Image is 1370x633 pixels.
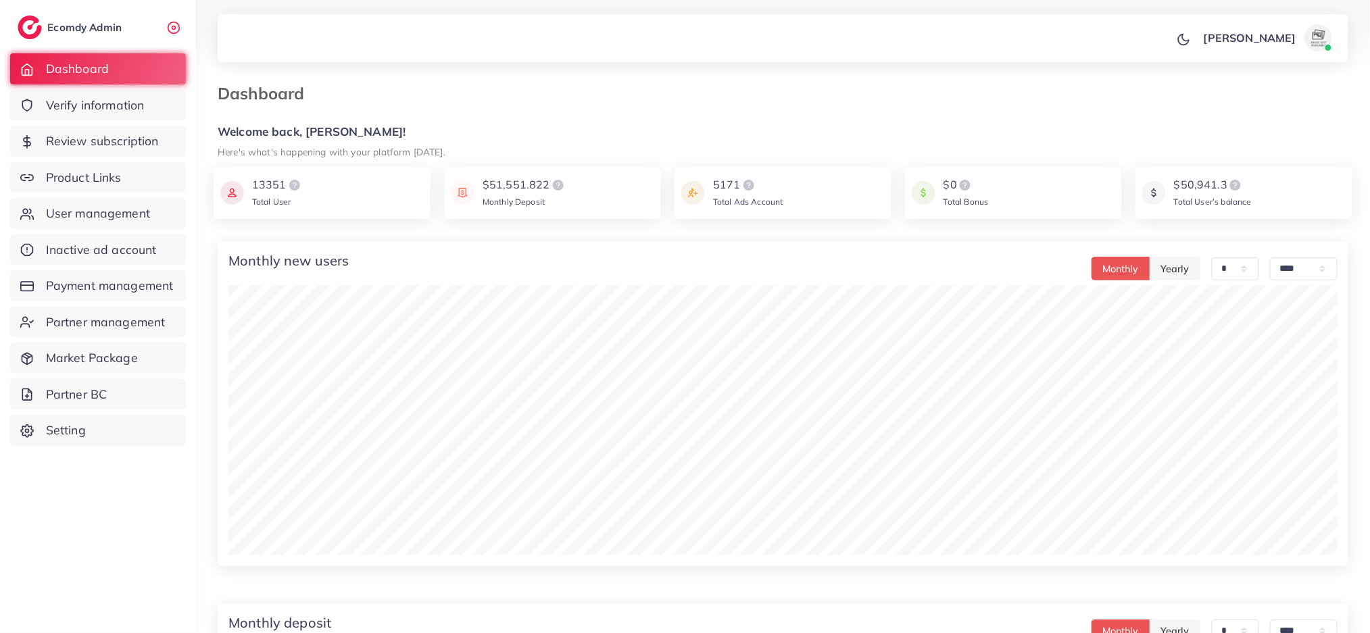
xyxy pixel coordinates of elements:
[218,84,315,103] h3: Dashboard
[1227,177,1244,193] img: logo
[10,234,186,265] a: Inactive ad account
[451,177,474,209] img: icon payment
[1142,177,1166,209] img: icon payment
[46,205,150,222] span: User management
[10,379,186,410] a: Partner BC
[46,97,145,114] span: Verify information
[46,386,107,403] span: Partner BC
[10,307,186,338] a: Partner management
[681,177,705,209] img: icon payment
[10,343,186,374] a: Market Package
[1204,30,1296,46] p: [PERSON_NAME]
[912,177,935,209] img: icon payment
[252,177,303,193] div: 13351
[10,198,186,229] a: User management
[483,197,545,207] span: Monthly Deposit
[944,197,989,207] span: Total Bonus
[47,21,125,34] h2: Ecomdy Admin
[46,349,138,367] span: Market Package
[46,132,159,150] span: Review subscription
[957,177,973,193] img: logo
[1092,257,1150,280] button: Monthly
[46,313,166,331] span: Partner management
[46,241,157,259] span: Inactive ad account
[713,197,783,207] span: Total Ads Account
[550,177,566,193] img: logo
[10,90,186,121] a: Verify information
[1174,197,1252,207] span: Total User’s balance
[1174,177,1252,193] div: $50,941.3
[220,177,244,209] img: icon payment
[287,177,303,193] img: logo
[1305,24,1332,51] img: avatar
[944,177,989,193] div: $0
[228,615,331,631] h4: Monthly deposit
[218,146,445,157] small: Here's what's happening with your platform [DATE].
[252,197,291,207] span: Total User
[18,16,125,39] a: logoEcomdy Admin
[10,162,186,193] a: Product Links
[741,177,757,193] img: logo
[713,177,783,193] div: 5171
[10,415,186,446] a: Setting
[1150,257,1201,280] button: Yearly
[46,422,86,439] span: Setting
[10,53,186,84] a: Dashboard
[46,60,109,78] span: Dashboard
[483,177,566,193] div: $51,551.822
[18,16,42,39] img: logo
[218,125,1348,139] h5: Welcome back, [PERSON_NAME]!
[1196,24,1338,51] a: [PERSON_NAME]avatar
[10,270,186,301] a: Payment management
[10,126,186,157] a: Review subscription
[46,277,174,295] span: Payment management
[228,253,349,269] h4: Monthly new users
[46,169,122,186] span: Product Links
